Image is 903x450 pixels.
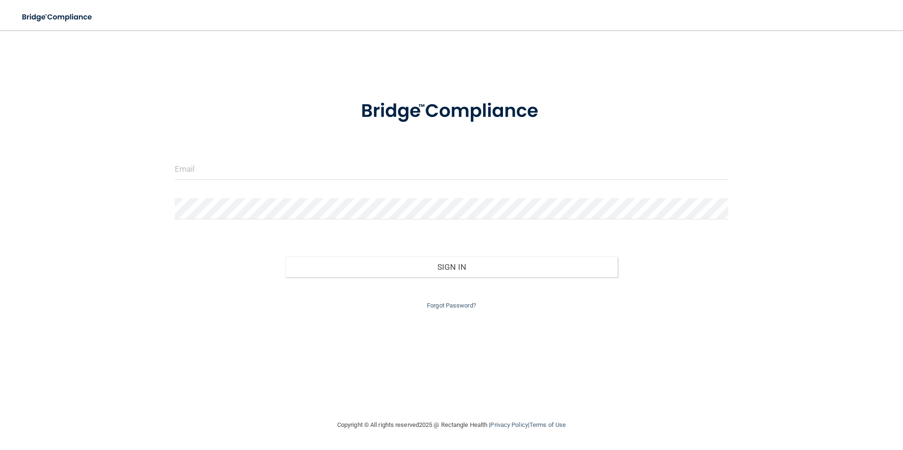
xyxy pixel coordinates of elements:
[529,421,566,428] a: Terms of Use
[427,302,476,309] a: Forgot Password?
[14,8,101,27] img: bridge_compliance_login_screen.278c3ca4.svg
[279,410,624,440] div: Copyright © All rights reserved 2025 @ Rectangle Health | |
[175,158,729,180] input: Email
[490,421,528,428] a: Privacy Policy
[285,257,618,277] button: Sign In
[341,87,562,136] img: bridge_compliance_login_screen.278c3ca4.svg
